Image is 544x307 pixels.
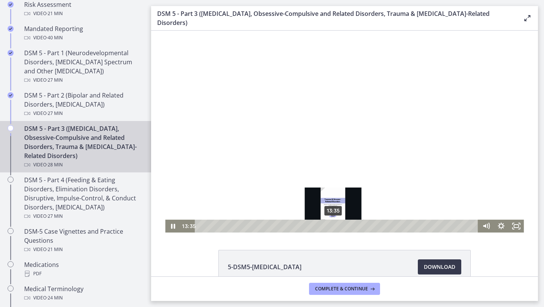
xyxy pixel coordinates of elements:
div: DSM 5 - Part 3 ([MEDICAL_DATA], Obsessive-Compulsive and Related Disorders, Trauma & [MEDICAL_DAT... [24,124,142,169]
div: DSM 5 - Part 2 (Bipolar and Related Disorders, [MEDICAL_DATA]) [24,91,142,118]
div: Video [24,245,142,254]
div: Medical Terminology [24,284,142,302]
button: Mute [328,189,343,202]
span: · 28 min [46,160,63,169]
i: Completed [8,50,14,56]
i: Completed [8,2,14,8]
i: Completed [8,92,14,98]
div: DSM-5 Case Vignettes and Practice Questions [24,227,142,254]
span: · 24 min [46,293,63,302]
a: Download [418,259,461,274]
div: Video [24,160,142,169]
div: Video [24,76,142,85]
div: DSM 5 - Part 1 (Neurodevelopmental Disorders, [MEDICAL_DATA] Spectrum and Other [MEDICAL_DATA]) [24,48,142,85]
span: Complete & continue [315,286,368,292]
span: · 27 min [46,76,63,85]
div: DSM 5 - Part 4 (Feeding & Eating Disorders, Elimination Disorders, Disruptive, Impulse-Control, &... [24,175,142,221]
iframe: Video Lesson [151,31,538,233]
div: Medications [24,260,142,278]
h3: DSM 5 - Part 3 ([MEDICAL_DATA], Obsessive-Compulsive and Related Disorders, Trauma & [MEDICAL_DAT... [157,9,511,27]
span: · 21 min [46,9,63,18]
span: · 27 min [46,212,63,221]
div: Video [24,33,142,42]
button: Complete & continue [309,283,380,295]
div: Video [24,109,142,118]
div: Video [24,212,142,221]
span: 5-DSM5-[MEDICAL_DATA] [228,262,301,271]
span: · 27 min [46,109,63,118]
div: Video [24,293,142,302]
i: Completed [8,26,14,32]
div: Mandated Reporting [24,24,142,42]
span: · 40 min [46,33,63,42]
div: Video [24,9,142,18]
div: PDF [24,269,142,278]
span: · 21 min [46,245,63,254]
button: Fullscreen [358,189,373,202]
span: Download [424,262,455,271]
button: Show settings menu [343,189,358,202]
